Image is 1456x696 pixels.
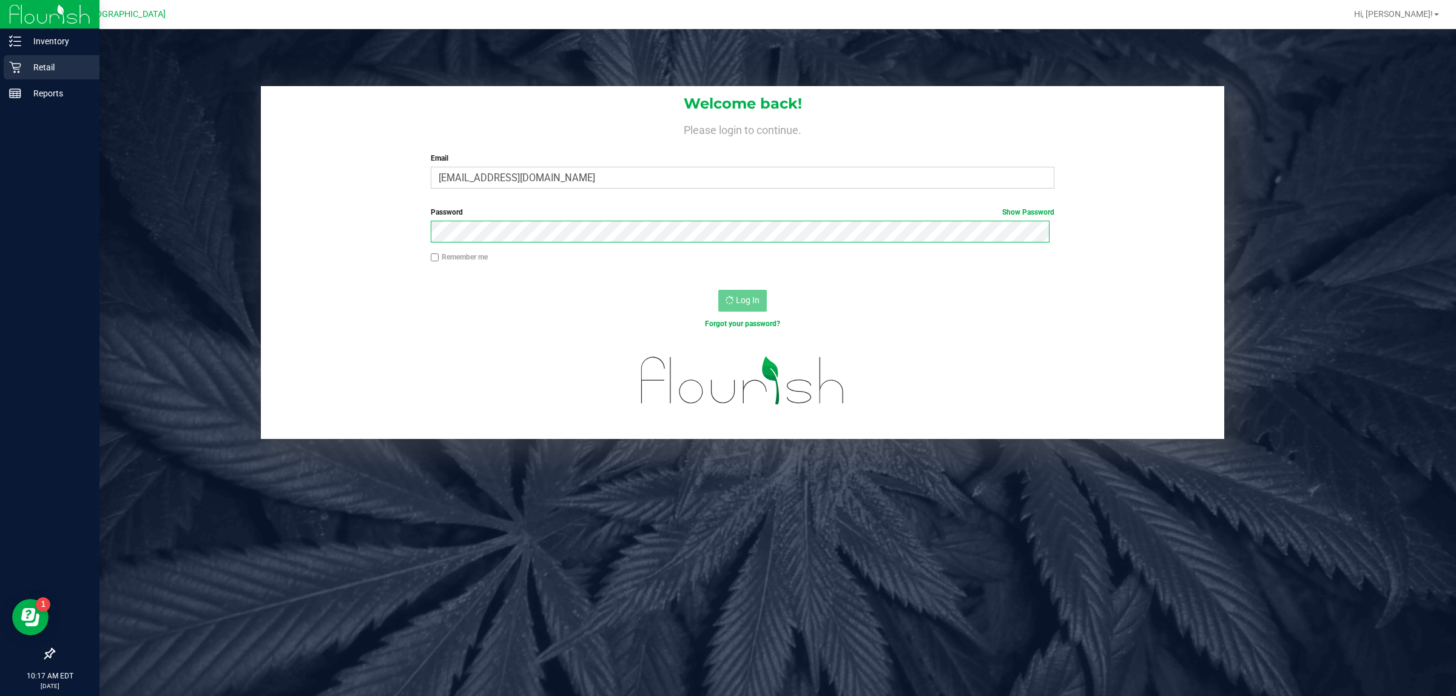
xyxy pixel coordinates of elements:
img: flourish_logo.svg [622,342,863,420]
inline-svg: Retail [9,61,21,73]
iframe: Resource center unread badge [36,597,50,612]
p: Inventory [21,34,94,49]
a: Show Password [1002,208,1054,216]
p: [DATE] [5,681,94,691]
h4: Please login to continue. [261,121,1224,136]
a: Forgot your password? [705,320,780,328]
label: Email [431,153,1055,164]
button: Log In [718,290,767,312]
inline-svg: Inventory [9,35,21,47]
p: 10:17 AM EDT [5,671,94,681]
h1: Welcome back! [261,96,1224,112]
span: Log In [736,295,760,305]
p: Retail [21,60,94,75]
span: Hi, [PERSON_NAME]! [1354,9,1433,19]
label: Remember me [431,252,488,263]
iframe: Resource center [12,599,49,635]
span: Password [431,208,463,216]
span: [GEOGRAPHIC_DATA] [83,9,166,19]
input: Remember me [431,253,439,262]
inline-svg: Reports [9,87,21,99]
p: Reports [21,86,94,101]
